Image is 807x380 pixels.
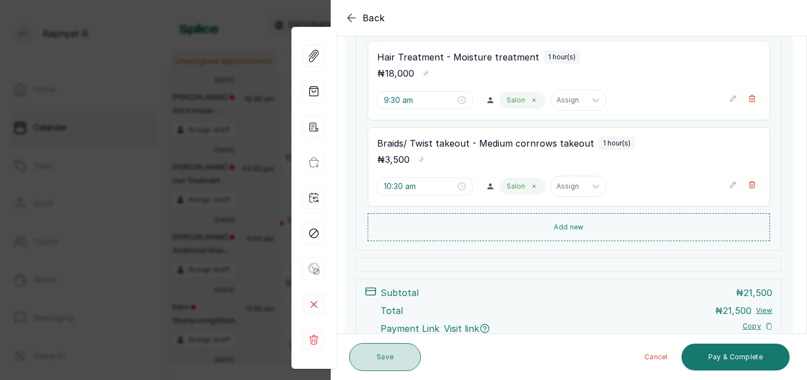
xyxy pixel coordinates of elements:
p: ₦ [377,67,414,80]
button: Cancel [636,344,677,370]
p: ₦ [715,304,752,317]
button: Save [349,343,421,371]
p: ₦ [377,153,410,166]
button: Pay & Complete [681,344,790,370]
span: 21,500 [723,305,752,316]
button: Add new [368,213,770,241]
button: View [756,306,772,315]
p: Subtotal [381,286,419,299]
span: Payment Link [381,322,439,336]
p: Salon [507,182,525,191]
span: Back [363,11,385,25]
span: 3,500 [385,154,410,165]
p: 1 hour(s) [548,53,576,62]
span: Visit link [444,322,490,336]
p: Total [381,304,403,317]
span: 21,500 [744,287,772,298]
button: Back [345,11,385,25]
p: ₦ [736,286,772,299]
input: Select time [384,180,456,193]
input: Select time [384,94,456,106]
p: 1 hour(s) [603,139,630,148]
p: Salon [507,96,525,105]
p: Braids/ Twist takeout - Medium cornrows takeout [377,137,594,150]
span: 18,000 [385,68,414,79]
button: Copy [743,322,772,331]
p: Hair Treatment - Moisture treatment [377,50,539,64]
